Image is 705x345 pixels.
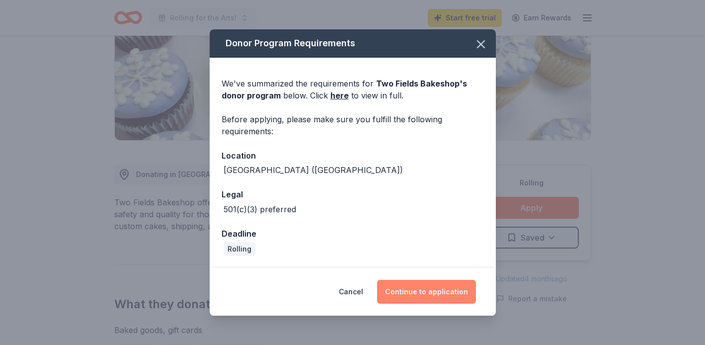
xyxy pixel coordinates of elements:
div: Rolling [224,242,255,256]
div: 501(c)(3) preferred [224,203,296,215]
div: Deadline [222,227,484,240]
div: Donor Program Requirements [210,29,496,58]
button: Cancel [339,280,363,304]
div: Before applying, please make sure you fulfill the following requirements: [222,113,484,137]
button: Continue to application [377,280,476,304]
div: Location [222,149,484,162]
div: We've summarized the requirements for below. Click to view in full. [222,78,484,101]
a: here [330,89,349,101]
div: Legal [222,188,484,201]
div: [GEOGRAPHIC_DATA] ([GEOGRAPHIC_DATA]) [224,164,403,176]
